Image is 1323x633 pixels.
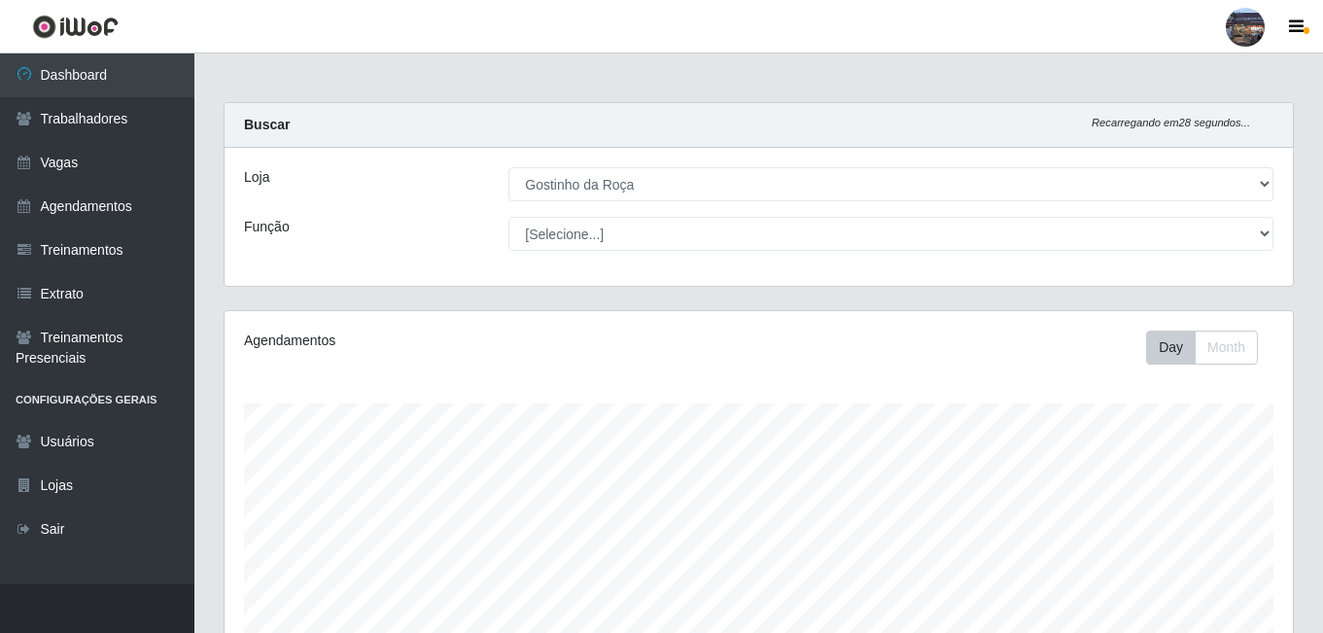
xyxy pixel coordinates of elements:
[1195,331,1258,365] button: Month
[32,15,119,39] img: CoreUI Logo
[244,217,290,237] label: Função
[1146,331,1196,365] button: Day
[1092,117,1250,128] i: Recarregando em 28 segundos...
[1146,331,1258,365] div: First group
[1146,331,1273,365] div: Toolbar with button groups
[244,167,269,188] label: Loja
[244,117,290,132] strong: Buscar
[244,331,656,351] div: Agendamentos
